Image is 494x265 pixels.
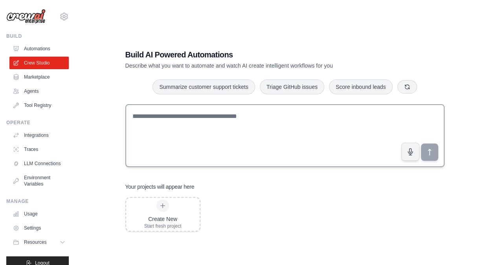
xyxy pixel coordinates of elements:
[9,42,69,55] a: Automations
[9,222,69,234] a: Settings
[260,79,324,94] button: Triage GitHub issues
[9,143,69,156] a: Traces
[9,85,69,98] a: Agents
[144,215,182,223] div: Create New
[9,129,69,142] a: Integrations
[125,62,389,70] p: Describe what you want to automate and watch AI create intelligent workflows for you
[9,208,69,220] a: Usage
[125,183,195,191] h3: Your projects will appear here
[401,143,419,161] button: Click to speak your automation idea
[152,79,255,94] button: Summarize customer support tickets
[125,49,389,60] h1: Build AI Powered Automations
[6,9,46,24] img: Logo
[24,239,46,245] span: Resources
[9,171,69,190] a: Environment Variables
[455,227,494,265] iframe: Chat Widget
[6,198,69,204] div: Manage
[329,79,393,94] button: Score inbound leads
[9,71,69,83] a: Marketplace
[397,80,417,94] button: Get new suggestions
[9,57,69,69] a: Crew Studio
[9,157,69,170] a: LLM Connections
[9,236,69,248] button: Resources
[6,120,69,126] div: Operate
[9,99,69,112] a: Tool Registry
[6,33,69,39] div: Build
[144,223,182,229] div: Start fresh project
